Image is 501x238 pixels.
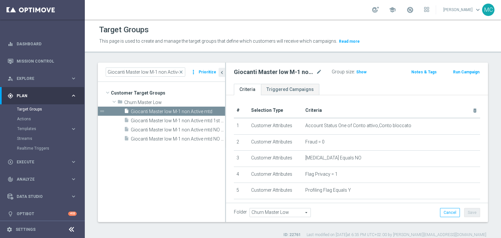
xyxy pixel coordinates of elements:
button: Templates keyboard_arrow_right [17,126,77,131]
i: equalizer [8,41,13,47]
i: person_search [8,76,13,82]
a: Mission Control [17,52,77,70]
button: Notes & Tags [411,68,437,76]
span: Account Status One of Conto attivo,Conto bloccato [305,123,411,128]
td: Customer Attributes [249,199,303,215]
span: close [178,69,184,75]
i: insert_drive_file [124,108,129,116]
span: Flag Privacy = 1 [305,171,338,177]
a: Actions [17,116,68,122]
i: insert_drive_file [124,136,129,143]
button: Mission Control [7,59,77,64]
span: Show [356,70,367,74]
i: play_circle_outline [8,159,13,165]
button: equalizer Dashboard [7,41,77,47]
td: 1 [234,118,249,134]
span: Profiling Flag Equals Y [305,187,351,193]
i: keyboard_arrow_right [70,159,77,165]
div: Optibot [8,205,77,222]
button: track_changes Analyze keyboard_arrow_right [7,177,77,182]
div: person_search Explore keyboard_arrow_right [7,76,77,81]
div: Target Groups [17,104,84,114]
span: Data Studio [17,195,70,199]
div: Templates [17,127,70,131]
span: Churn Master Low [124,100,225,105]
button: Save [464,208,480,217]
td: 2 [234,134,249,151]
span: This page is used to create and manage the target groups that define which customers will receive... [99,38,337,44]
div: Actions [17,114,84,124]
a: Settings [16,228,36,231]
span: Explore [17,77,70,81]
i: delete_forever [472,108,478,113]
button: play_circle_outline Execute keyboard_arrow_right [7,159,77,165]
div: +10 [68,212,77,216]
span: Criteria [305,108,322,113]
i: insert_drive_file [124,126,129,134]
a: Criteria [234,84,261,95]
div: Streams [17,134,84,143]
span: Fraud = 0 [305,139,325,145]
div: Dashboard [8,35,77,52]
i: settings [7,227,12,232]
div: Execute [8,159,70,165]
i: more_vert [190,67,197,77]
td: 4 [234,167,249,183]
i: keyboard_arrow_right [70,176,77,182]
a: Dashboard [17,35,77,52]
i: chevron_left [219,69,225,76]
label: Folder [234,209,247,215]
span: Giocanti Master low M-1 non Active mtd [131,109,225,114]
div: MC [482,4,494,16]
button: Data Studio keyboard_arrow_right [7,194,77,199]
div: Analyze [8,176,70,182]
a: Optibot [17,205,68,222]
span: [MEDICAL_DATA] Equals NO [305,155,361,161]
i: keyboard_arrow_right [70,75,77,82]
th: Selection Type [249,103,303,118]
td: Customer Attributes [249,134,303,151]
button: chevron_left [219,68,225,77]
button: Read more [338,38,360,45]
span: Plan [17,94,70,98]
span: school [389,6,396,13]
span: Giocanti Master low M-1 non Active mtd 1st Slot [131,118,225,124]
i: lightbulb [8,211,13,217]
i: mode_edit [316,68,322,76]
input: Quick find group or folder [106,67,185,77]
span: Giocanti Master low M-1 non Active mtd NO SLOT [131,136,225,142]
div: Mission Control [8,52,77,70]
a: Realtime Triggers [17,146,68,151]
td: 3 [234,151,249,167]
td: 6 [234,199,249,215]
span: keyboard_arrow_down [474,6,481,13]
i: insert_drive_file [124,117,129,125]
span: Analyze [17,177,70,181]
div: lightbulb Optibot +10 [7,211,77,216]
span: Templates [17,127,64,131]
a: Triggered Campaigns [261,84,319,95]
td: Customer Attributes [249,167,303,183]
label: : [354,69,355,75]
button: Cancel [440,208,460,217]
td: Customer Attributes [249,118,303,134]
button: Prioritize [198,68,217,77]
div: Templates [17,124,84,134]
span: Customer Target Groups [111,88,225,97]
button: gps_fixed Plan keyboard_arrow_right [7,93,77,98]
div: Data Studio [8,194,70,200]
i: keyboard_arrow_right [70,93,77,99]
button: Run Campaign [452,68,480,76]
div: Explore [8,76,70,82]
a: Target Groups [17,107,68,112]
a: [PERSON_NAME]keyboard_arrow_down [443,5,482,15]
h2: Giocanti Master low M-1 non Active mtd [234,68,315,76]
label: ID: 22761 [283,232,301,238]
